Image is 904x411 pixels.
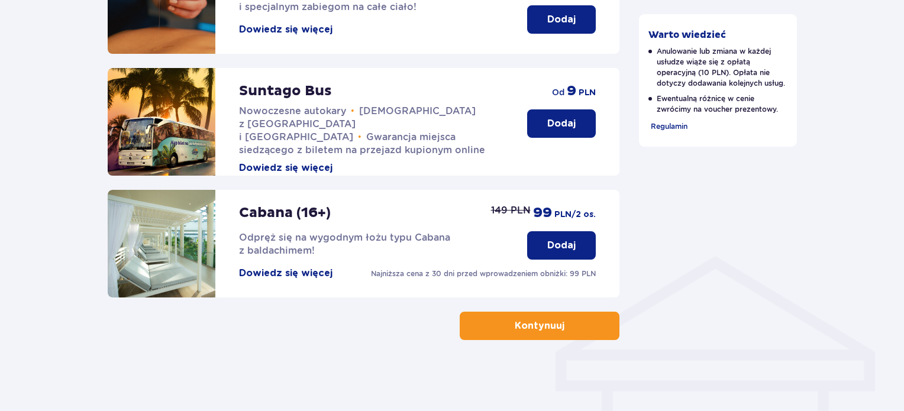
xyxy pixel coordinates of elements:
p: Najniższa cena z 30 dni przed wprowadzeniem obniżki: 99 PLN [371,268,596,279]
button: Dowiedz się więcej [239,161,332,174]
button: Dodaj [527,109,596,138]
button: Dowiedz się więcej [239,23,332,36]
button: Dodaj [527,5,596,34]
p: Ewentualną różnicę w cenie zwrócimy na voucher prezentowy. [648,93,788,115]
p: od [552,86,564,98]
a: Regulamin [648,119,687,132]
button: Kontynuuj [460,312,619,340]
p: PLN [579,87,596,99]
img: attraction [108,68,215,176]
span: Regulamin [651,122,687,131]
span: • [351,105,354,117]
p: 149 PLN [491,204,531,217]
p: Warto wiedzieć [648,28,726,41]
p: 9 [567,82,576,100]
p: Suntago Bus [239,82,332,100]
p: 99 [533,204,552,222]
p: Dodaj [547,117,576,130]
p: Dodaj [547,239,576,252]
p: Cabana (16+) [239,204,331,222]
img: attraction [108,190,215,297]
p: Dodaj [547,13,576,26]
p: Anulowanie lub zmiana w każdej usłudze wiąże się z opłatą operacyjną (10 PLN). Opłata nie dotyczy... [648,46,788,89]
span: Odpręż się na wygodnym łożu typu Cabana z baldachimem! [239,232,450,256]
button: Dowiedz się więcej [239,267,332,280]
p: PLN /2 os. [554,209,596,221]
span: • [358,131,361,143]
p: Kontynuuj [515,319,564,332]
button: Dodaj [527,231,596,260]
span: Nowoczesne autokary [239,105,346,116]
span: [DEMOGRAPHIC_DATA] z [GEOGRAPHIC_DATA] i [GEOGRAPHIC_DATA] [239,105,476,143]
